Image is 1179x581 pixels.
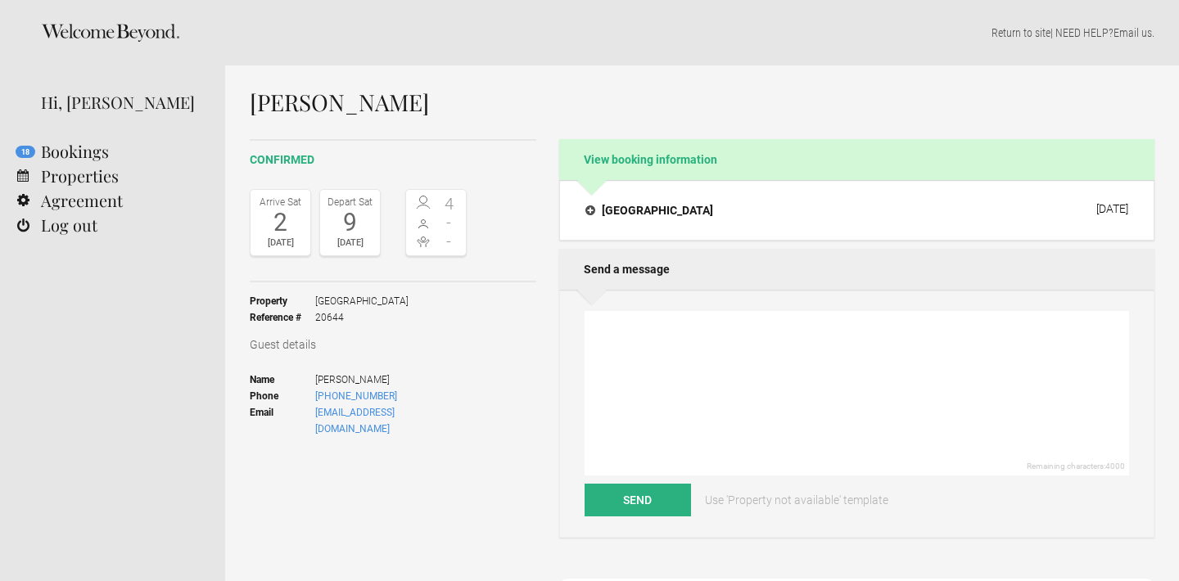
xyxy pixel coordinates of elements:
[315,390,397,402] a: [PHONE_NUMBER]
[250,151,536,169] h2: confirmed
[324,194,376,210] div: Depart Sat
[16,146,35,158] flynt-notification-badge: 18
[315,309,409,326] span: 20644
[315,407,395,435] a: [EMAIL_ADDRESS][DOMAIN_NAME]
[250,336,536,353] h3: Guest details
[693,484,900,516] a: Use 'Property not available' template
[255,210,306,235] div: 2
[255,194,306,210] div: Arrive Sat
[315,372,467,388] span: [PERSON_NAME]
[585,484,691,516] button: Send
[436,214,463,231] span: -
[585,202,713,218] h4: [GEOGRAPHIC_DATA]
[436,196,463,212] span: 4
[250,90,1154,115] h1: [PERSON_NAME]
[255,235,306,251] div: [DATE]
[250,25,1154,41] p: | NEED HELP? .
[559,249,1154,290] h2: Send a message
[436,233,463,250] span: -
[250,309,315,326] strong: Reference #
[250,388,315,404] strong: Phone
[572,193,1141,227] button: [GEOGRAPHIC_DATA] [DATE]
[1096,202,1128,215] div: [DATE]
[324,210,376,235] div: 9
[559,139,1154,180] h2: View booking information
[315,293,409,309] span: [GEOGRAPHIC_DATA]
[250,404,315,437] strong: Email
[250,293,315,309] strong: Property
[324,235,376,251] div: [DATE]
[992,26,1050,39] a: Return to site
[250,372,315,388] strong: Name
[1113,26,1152,39] a: Email us
[41,90,201,115] div: Hi, [PERSON_NAME]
